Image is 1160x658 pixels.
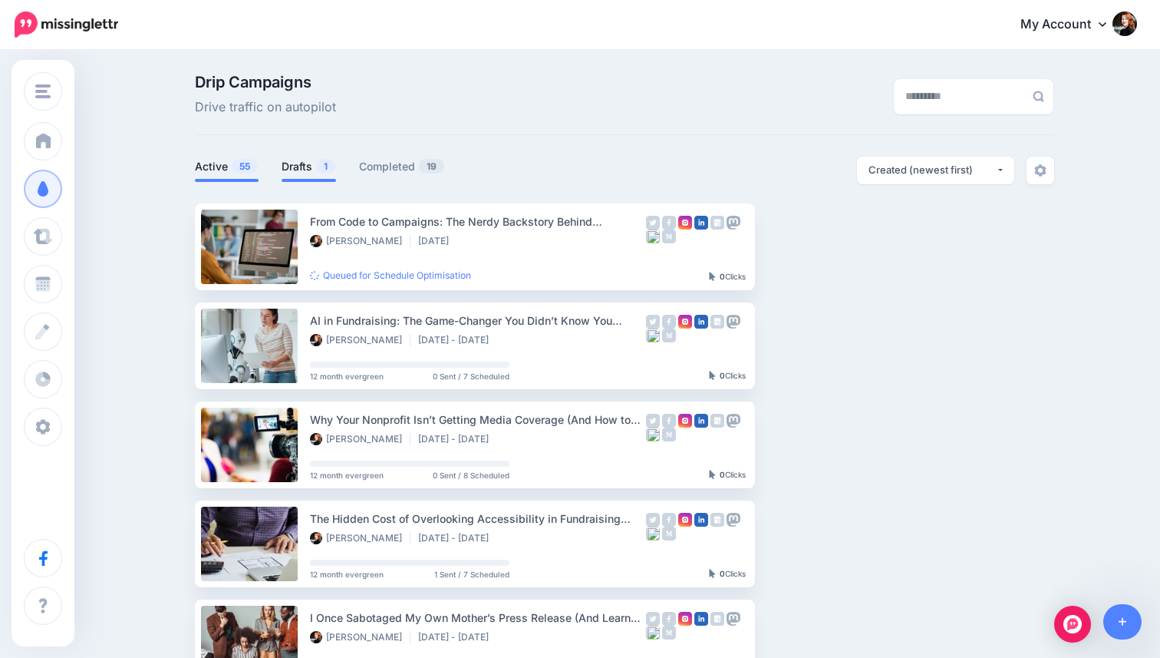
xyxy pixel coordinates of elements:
a: Active55 [195,157,259,176]
span: 12 month evergreen [310,471,384,479]
li: [DATE] - [DATE] [418,631,496,643]
div: Clicks [709,372,746,381]
div: From Code to Campaigns: The Nerdy Backstory Behind [DOMAIN_NAME] [310,213,646,230]
img: linkedin-square.png [694,414,708,428]
img: twitter-grey-square.png [646,315,660,329]
a: Completed19 [359,157,445,176]
img: twitter-grey-square.png [646,216,660,230]
div: I Once Sabotaged My Own Mother’s Press Release (And Learned the Most Important PR Lesson Ever) [310,609,646,627]
img: bluesky-grey-square.png [646,527,660,541]
img: google_business-grey-square.png [710,216,724,230]
img: bluesky-grey-square.png [646,230,660,243]
span: 55 [232,159,258,174]
a: Queued for Schedule Optimisation [310,269,471,281]
span: 1 [316,159,335,174]
img: medium-grey-square.png [662,230,676,243]
img: facebook-grey-square.png [662,513,676,527]
img: instagram-square.png [678,513,692,527]
img: google_business-grey-square.png [710,414,724,428]
img: mastodon-grey-square.png [727,315,740,329]
img: facebook-grey-square.png [662,315,676,329]
img: twitter-grey-square.png [646,612,660,626]
img: mastodon-grey-square.png [727,612,740,626]
img: medium-grey-square.png [662,329,676,342]
img: linkedin-square.png [694,612,708,626]
img: search-grey-6.png [1033,91,1044,102]
img: twitter-grey-square.png [646,513,660,527]
li: [PERSON_NAME] [310,532,410,544]
img: instagram-square.png [678,315,692,329]
span: 12 month evergreen [310,570,384,578]
li: [DATE] - [DATE] [418,433,496,445]
span: 12 month evergreen [310,372,384,380]
li: [PERSON_NAME] [310,433,410,445]
img: instagram-square.png [678,612,692,626]
li: [PERSON_NAME] [310,631,410,643]
div: Why Your Nonprofit Isn’t Getting Media Coverage (And How to Fix It) [310,411,646,428]
img: pointer-grey-darker.png [709,371,716,380]
div: The Hidden Cost of Overlooking Accessibility in Fundraising Campaigns [310,510,646,527]
img: facebook-grey-square.png [662,612,676,626]
span: 1 Sent / 7 Scheduled [434,570,509,578]
li: [DATE] - [DATE] [418,532,496,544]
div: AI in Fundraising: The Game-Changer You Didn’t Know You Needed [310,312,646,329]
b: 0 [720,371,725,380]
span: Drive traffic on autopilot [195,98,336,117]
img: bluesky-grey-square.png [646,626,660,640]
img: google_business-grey-square.png [710,513,724,527]
img: pointer-grey-darker.png [709,272,716,281]
img: linkedin-square.png [694,315,708,329]
img: instagram-square.png [678,414,692,428]
li: [DATE] [418,235,456,247]
img: menu.png [35,84,51,98]
img: medium-grey-square.png [662,626,676,640]
img: pointer-grey-darker.png [709,569,716,578]
img: mastodon-grey-square.png [727,414,740,428]
span: 0 Sent / 7 Scheduled [433,372,509,380]
img: instagram-square.png [678,216,692,230]
img: facebook-grey-square.png [662,216,676,230]
img: mastodon-grey-square.png [727,513,740,527]
img: medium-grey-square.png [662,428,676,441]
img: pointer-grey-darker.png [709,470,716,479]
li: [DATE] - [DATE] [418,334,496,346]
a: Drafts1 [282,157,336,176]
div: Clicks [709,471,746,480]
div: Created (newest first) [868,163,996,177]
li: [PERSON_NAME] [310,334,410,346]
img: mastodon-grey-square.png [727,216,740,230]
b: 0 [720,272,725,281]
img: settings-grey.png [1034,164,1046,177]
img: medium-grey-square.png [662,527,676,541]
div: Clicks [709,273,746,282]
button: Created (newest first) [857,157,1014,184]
img: bluesky-grey-square.png [646,329,660,342]
img: google_business-grey-square.png [710,612,724,626]
span: Drip Campaigns [195,74,336,90]
div: Open Intercom Messenger [1054,606,1091,643]
img: linkedin-square.png [694,216,708,230]
div: Clicks [709,570,746,579]
a: My Account [1005,6,1137,44]
span: 0 Sent / 8 Scheduled [433,471,509,479]
img: google_business-grey-square.png [710,315,724,329]
img: facebook-grey-square.png [662,414,676,428]
li: [PERSON_NAME] [310,235,410,247]
b: 0 [720,569,725,578]
img: twitter-grey-square.png [646,414,660,428]
img: bluesky-grey-square.png [646,428,660,441]
span: 19 [419,159,444,174]
b: 0 [720,470,725,479]
img: linkedin-square.png [694,513,708,527]
img: Missinglettr [15,12,118,38]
